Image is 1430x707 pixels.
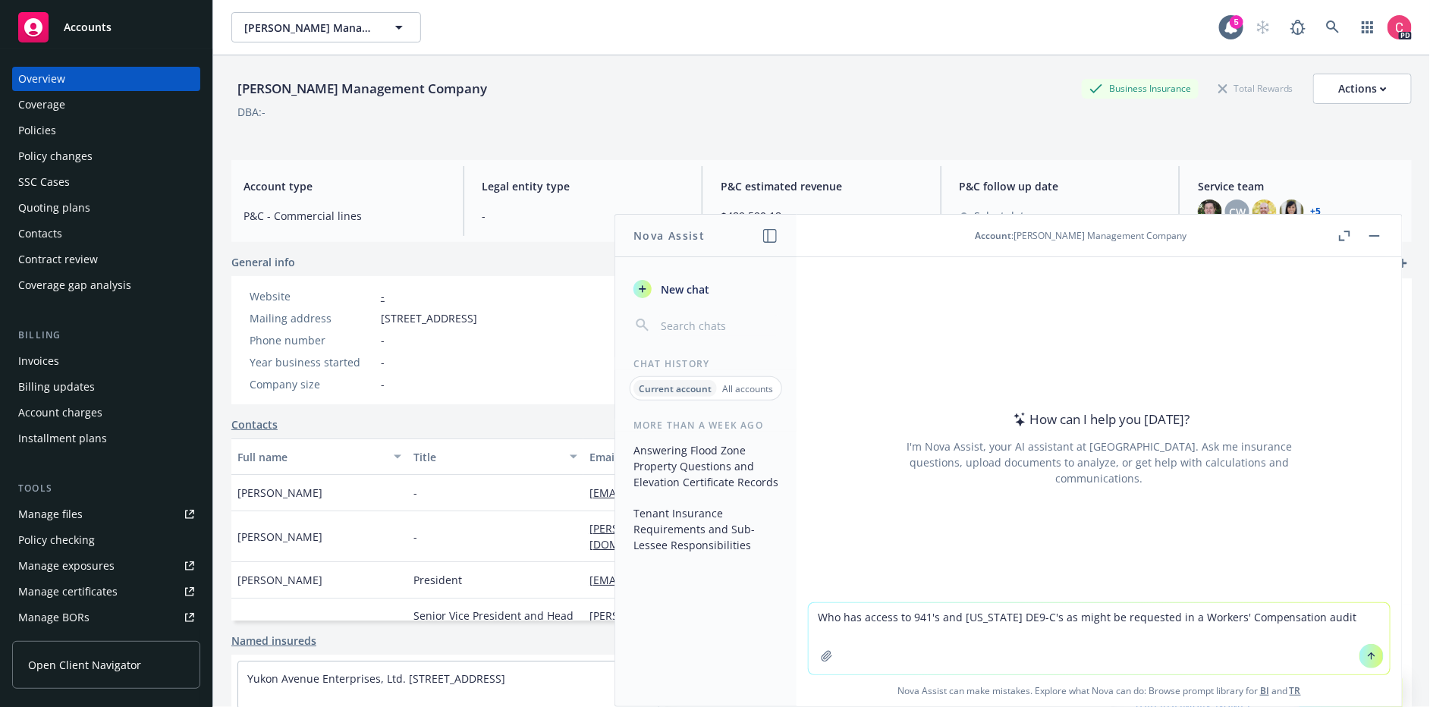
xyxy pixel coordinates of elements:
[247,671,505,686] a: Yukon Avenue Enterprises, Ltd. [STREET_ADDRESS]
[18,196,90,220] div: Quoting plans
[231,79,493,99] div: [PERSON_NAME] Management Company
[589,449,854,465] div: Email
[809,603,1390,674] textarea: Who has access to 941's and [US_STATE] DE9-C's as might be requested in a Workers' Compensation a...
[12,118,200,143] a: Policies
[12,580,200,604] a: Manage certificates
[1229,204,1246,220] span: CW
[482,178,684,194] span: Legal entity type
[231,633,316,649] a: Named insureds
[18,554,115,578] div: Manage exposures
[18,222,62,246] div: Contacts
[482,208,684,224] span: -
[589,573,864,587] a: [EMAIL_ADDRESS][PERSON_NAME][DOMAIN_NAME]
[18,401,102,425] div: Account charges
[721,208,922,224] span: $489,590.18
[18,375,95,399] div: Billing updates
[64,21,112,33] span: Accounts
[18,528,95,552] div: Policy checking
[1252,200,1277,224] img: photo
[1198,200,1222,224] img: photo
[721,178,922,194] span: P&C estimated revenue
[18,170,70,194] div: SSC Cases
[627,501,784,558] button: Tenant Insurance Requirements and Sub-Lessee Responsibilities
[975,208,1031,224] span: Select date
[1388,15,1412,39] img: photo
[12,481,200,496] div: Tools
[12,67,200,91] a: Overview
[18,273,131,297] div: Coverage gap analysis
[12,502,200,526] a: Manage files
[633,228,705,244] h1: Nova Assist
[413,608,577,639] span: Senior Vice President and Head of Asset Management
[18,247,98,272] div: Contract review
[12,426,200,451] a: Installment plans
[1353,12,1383,42] a: Switch app
[18,580,118,604] div: Manage certificates
[413,572,462,588] span: President
[722,382,773,395] p: All accounts
[589,608,850,639] a: [PERSON_NAME][EMAIL_ADDRESS][PERSON_NAME][DOMAIN_NAME]
[627,438,784,495] button: Answering Flood Zone Property Questions and Elevation Certificate Records
[18,426,107,451] div: Installment plans
[1260,684,1269,697] a: BI
[12,6,200,49] a: Accounts
[250,376,375,392] div: Company size
[18,502,83,526] div: Manage files
[12,222,200,246] a: Contacts
[976,229,1187,242] div: : [PERSON_NAME] Management Company
[237,485,322,501] span: [PERSON_NAME]
[231,416,278,432] a: Contacts
[1283,12,1313,42] a: Report a Bug
[615,419,797,432] div: More than a week ago
[413,449,561,465] div: Title
[658,315,778,336] input: Search chats
[18,605,90,630] div: Manage BORs
[18,118,56,143] div: Policies
[413,485,417,501] span: -
[1313,74,1412,104] button: Actions
[1318,12,1348,42] a: Search
[1280,200,1304,224] img: photo
[244,178,445,194] span: Account type
[18,93,65,117] div: Coverage
[250,332,375,348] div: Phone number
[12,605,200,630] a: Manage BORs
[12,170,200,194] a: SSC Cases
[1211,79,1301,98] div: Total Rewards
[589,485,864,500] a: [EMAIL_ADDRESS][PERSON_NAME][DOMAIN_NAME]
[237,572,322,588] span: [PERSON_NAME]
[407,438,583,475] button: Title
[627,275,784,303] button: New chat
[18,349,59,373] div: Invoices
[381,354,385,370] span: -
[615,357,797,370] div: Chat History
[12,144,200,168] a: Policy changes
[250,354,375,370] div: Year business started
[1009,410,1190,429] div: How can I help you [DATE]?
[1248,12,1278,42] a: Start snowing
[381,310,477,326] span: [STREET_ADDRESS]
[12,247,200,272] a: Contract review
[231,438,407,475] button: Full name
[1290,684,1301,697] a: TR
[244,208,445,224] span: P&C - Commercial lines
[18,144,93,168] div: Policy changes
[250,310,375,326] div: Mailing address
[12,554,200,578] a: Manage exposures
[381,332,385,348] span: -
[237,529,322,545] span: [PERSON_NAME]
[413,529,417,545] span: -
[12,93,200,117] a: Coverage
[18,67,65,91] div: Overview
[12,328,200,343] div: Billing
[244,20,376,36] span: [PERSON_NAME] Management Company
[658,281,709,297] span: New chat
[1198,178,1400,194] span: Service team
[639,382,712,395] p: Current account
[1394,254,1412,272] a: add
[28,657,141,673] span: Open Client Navigator
[976,229,1012,242] span: Account
[12,196,200,220] a: Quoting plans
[12,375,200,399] a: Billing updates
[803,675,1396,706] span: Nova Assist can make mistakes. Explore what Nova can do: Browse prompt library for and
